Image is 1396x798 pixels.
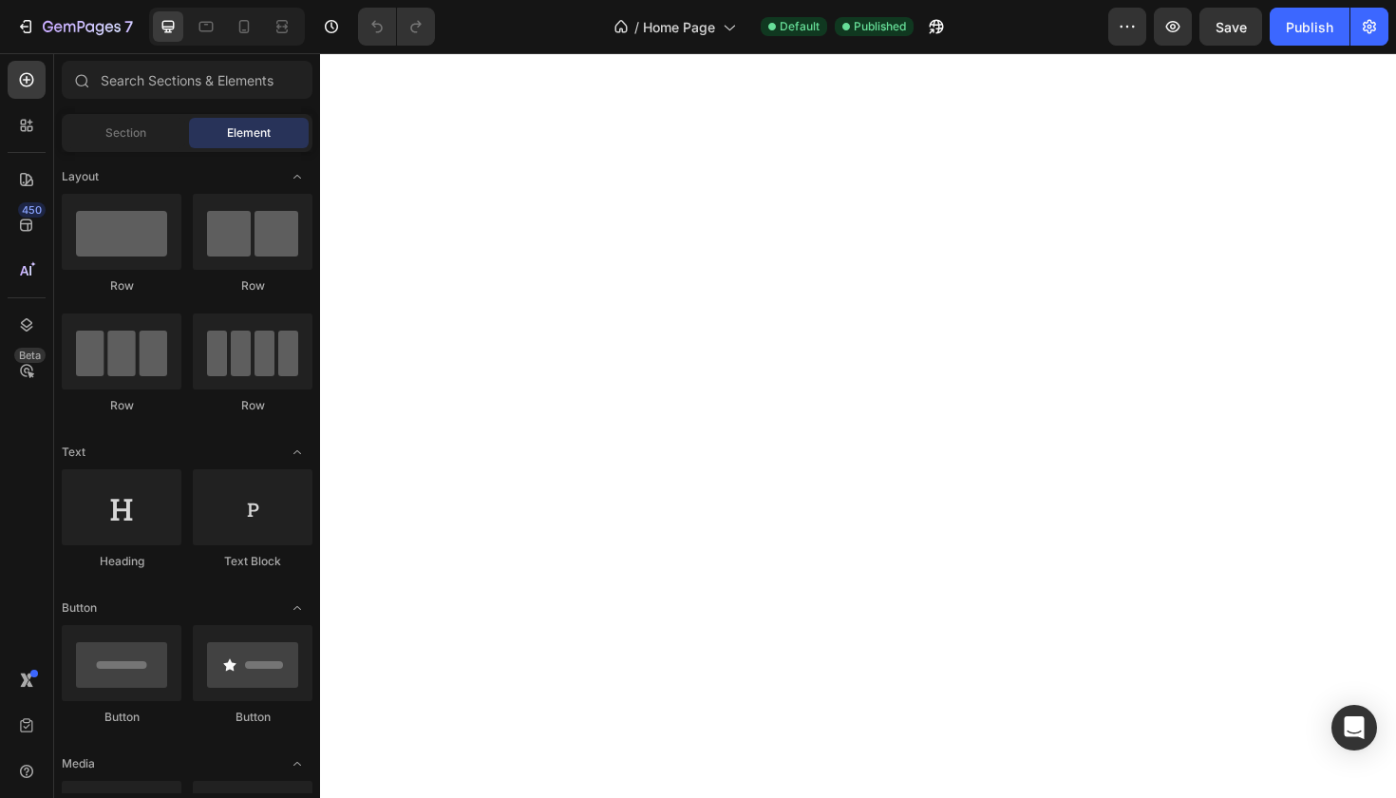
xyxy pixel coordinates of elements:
[62,277,181,294] div: Row
[14,348,46,363] div: Beta
[62,61,312,99] input: Search Sections & Elements
[1270,8,1349,46] button: Publish
[8,8,141,46] button: 7
[780,18,820,35] span: Default
[62,397,181,414] div: Row
[854,18,906,35] span: Published
[643,17,715,37] span: Home Page
[1199,8,1262,46] button: Save
[282,749,312,779] span: Toggle open
[320,53,1396,798] iframe: Design area
[282,437,312,467] span: Toggle open
[62,709,181,726] div: Button
[62,444,85,461] span: Text
[193,709,312,726] div: Button
[193,397,312,414] div: Row
[193,553,312,570] div: Text Block
[62,168,99,185] span: Layout
[1286,17,1333,37] div: Publish
[62,599,97,617] span: Button
[18,202,46,218] div: 450
[358,8,435,46] div: Undo/Redo
[1331,705,1377,750] div: Open Intercom Messenger
[105,124,146,142] span: Section
[124,15,133,38] p: 7
[634,17,639,37] span: /
[1216,19,1247,35] span: Save
[62,553,181,570] div: Heading
[227,124,271,142] span: Element
[282,161,312,192] span: Toggle open
[62,755,95,772] span: Media
[193,277,312,294] div: Row
[282,593,312,623] span: Toggle open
